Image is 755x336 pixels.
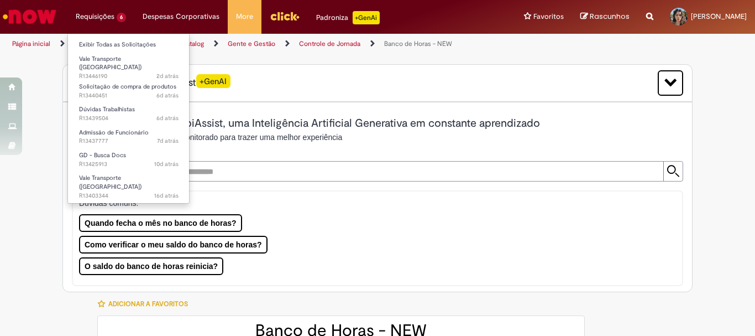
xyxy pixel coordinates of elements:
span: +GenAI [196,74,230,88]
time: 25/08/2025 20:08:35 [156,72,179,80]
span: Rascunhos [590,11,630,22]
button: Adicionar a Favoritos [97,292,194,316]
span: R13446190 [79,72,179,81]
p: +GenAi [353,11,380,24]
span: R13425913 [79,160,179,169]
span: 2d atrás [156,72,179,80]
button: Quando fecha o mês no banco de horas? [79,214,242,232]
span: Vale Transporte ([GEOGRAPHIC_DATA]) [79,174,141,191]
time: 22/08/2025 15:27:39 [156,91,179,100]
a: Aberto R13437777 : Admissão de Funcionário [68,127,190,147]
a: Exibir Todas as Solicitações [68,39,190,51]
ul: Trilhas de página [8,34,495,54]
span: 6 [117,13,126,22]
time: 22/08/2025 11:40:38 [156,114,179,122]
span: More [236,11,253,22]
div: Padroniza [316,11,380,24]
time: 18/08/2025 16:46:13 [154,160,179,168]
span: Adicionar a Favoritos [108,299,188,308]
span: Dúvidas Trabalhistas [79,105,135,113]
input: Submit [663,162,683,181]
a: Gente e Gestão [228,39,275,48]
span: GD - Busca Docs [79,151,126,159]
span: Admissão de Funcionário [79,128,149,137]
a: Rascunhos [580,12,630,22]
span: [PERSON_NAME] [691,12,747,21]
span: 6d atrás [156,91,179,100]
button: Como verificar o meu saldo do banco de horas? [79,236,268,254]
span: 6d atrás [156,114,179,122]
span: 7d atrás [157,137,179,145]
span: Requisições [76,11,114,22]
time: 21/08/2025 17:26:35 [157,137,179,145]
a: Aberto R13446190 : Vale Transporte (VT) [68,53,190,77]
span: Vale Transporte ([GEOGRAPHIC_DATA]) [79,55,141,72]
h2: Oi! Eu sou LupiAssist, uma Inteligência Artificial Generativa em constante aprendizado [122,117,540,130]
span: 10d atrás [154,160,179,168]
a: Aberto R13440451 : Solicitação de compra de produtos [68,81,190,101]
span: R13439504 [79,114,179,123]
span: R13403344 [79,192,179,200]
a: Aberto R13403344 : Vale Transporte (VT) [68,172,190,196]
span: 16d atrás [154,192,179,200]
span: Despesas Corporativas [143,11,219,22]
img: ServiceNow [1,6,58,28]
ul: Requisições [67,33,190,204]
time: 12/08/2025 13:24:14 [154,192,179,200]
a: Controle de Jornada [299,39,360,48]
a: Aberto R13439504 : Dúvidas Trabalhistas [68,104,190,124]
a: Página inicial [12,39,50,48]
span: R13440451 [79,91,179,100]
span: Solicitação de compra de produtos [79,82,176,91]
img: click_logo_yellow_360x200.png [270,8,300,24]
a: Aberto R13425913 : GD - Busca Docs [68,149,190,170]
button: O saldo do banco de horas reinicia? [79,257,223,275]
span: Favoritos [533,11,564,22]
a: Banco de Horas - NEW [384,39,452,48]
p: Dúvidas comuns: [79,198,667,209]
span: Meu conteúdo é monitorado para trazer uma melhor experiência [122,133,342,142]
span: R13437777 [79,137,179,146]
